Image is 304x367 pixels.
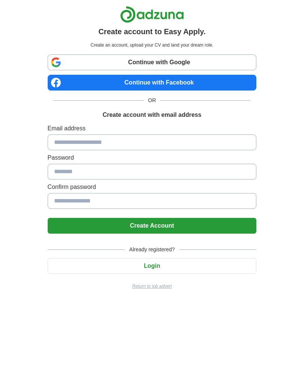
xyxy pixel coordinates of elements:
[48,124,257,133] label: Email address
[120,6,184,23] img: Adzuna logo
[98,26,206,37] h1: Create account to Easy Apply.
[48,153,257,162] label: Password
[144,97,161,104] span: OR
[102,110,201,119] h1: Create account with email address
[48,54,257,70] a: Continue with Google
[48,75,257,91] a: Continue with Facebook
[48,283,257,290] a: Return to job advert
[48,183,257,192] label: Confirm password
[48,258,257,274] button: Login
[48,218,257,234] button: Create Account
[125,246,179,254] span: Already registered?
[48,263,257,269] a: Login
[49,42,255,48] p: Create an account, upload your CV and land your dream role.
